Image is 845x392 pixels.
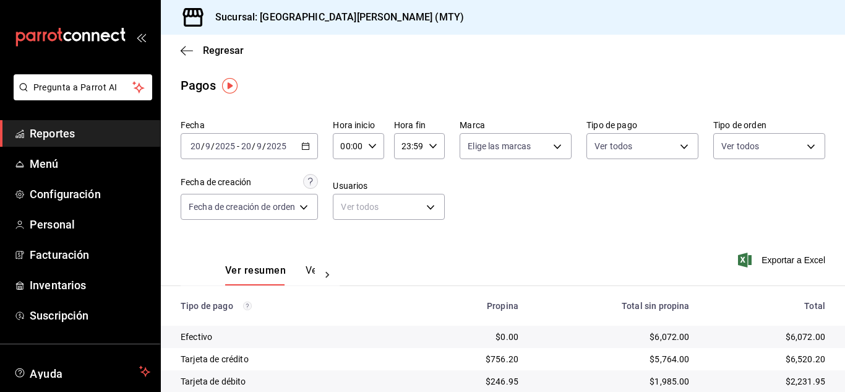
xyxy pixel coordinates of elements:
button: Regresar [181,45,244,56]
input: ---- [215,141,236,151]
span: Facturación [30,246,150,263]
div: Total sin propina [538,301,690,311]
span: Ver todos [721,140,759,152]
div: Efectivo [181,331,402,343]
span: Personal [30,216,150,233]
div: Fecha de creación [181,176,251,189]
div: $0.00 [422,331,518,343]
div: $2,231.95 [710,375,825,388]
input: -- [256,141,262,151]
div: $6,072.00 [710,331,825,343]
div: Pagos [181,76,216,95]
span: / [211,141,215,151]
label: Hora fin [394,121,445,129]
span: Configuración [30,186,150,203]
span: Suscripción [30,307,150,324]
button: Ver pagos [306,264,352,285]
label: Usuarios [333,181,445,190]
label: Hora inicio [333,121,384,129]
span: Inventarios [30,277,150,294]
span: - [237,141,239,151]
div: $6,520.20 [710,353,825,365]
span: Pregunta a Parrot AI [33,81,133,94]
div: $5,764.00 [538,353,690,365]
div: $246.95 [422,375,518,388]
div: Propina [422,301,518,311]
label: Marca [460,121,572,129]
label: Tipo de pago [586,121,698,129]
div: Tarjeta de crédito [181,353,402,365]
span: / [201,141,205,151]
a: Pregunta a Parrot AI [9,90,152,103]
h3: Sucursal: [GEOGRAPHIC_DATA][PERSON_NAME] (MTY) [205,10,464,25]
button: open_drawer_menu [136,32,146,42]
span: Elige las marcas [468,140,531,152]
button: Pregunta a Parrot AI [14,74,152,100]
span: Menú [30,155,150,172]
span: Reportes [30,125,150,142]
span: / [262,141,266,151]
label: Tipo de orden [713,121,825,129]
div: Tipo de pago [181,301,402,311]
input: -- [241,141,252,151]
label: Fecha [181,121,318,129]
div: Total [710,301,825,311]
span: Ver todos [594,140,632,152]
span: Ayuda [30,364,134,379]
span: / [252,141,255,151]
input: ---- [266,141,287,151]
div: $756.20 [422,353,518,365]
div: navigation tabs [225,264,315,285]
input: -- [205,141,211,151]
button: Ver resumen [225,264,286,285]
span: Fecha de creación de orden [189,201,295,213]
span: Regresar [203,45,244,56]
input: -- [190,141,201,151]
button: Exportar a Excel [740,253,825,268]
div: $1,985.00 [538,375,690,388]
svg: Los pagos realizados con Pay y otras terminales son montos brutos. [243,302,252,310]
div: Ver todos [333,194,445,220]
div: $6,072.00 [538,331,690,343]
img: Tooltip marker [222,78,238,94]
div: Tarjeta de débito [181,375,402,388]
